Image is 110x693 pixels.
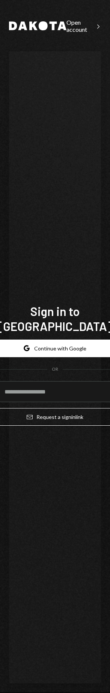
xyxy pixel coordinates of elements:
[66,19,101,33] div: Open account
[52,366,58,373] div: OR
[66,18,101,33] a: Open account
